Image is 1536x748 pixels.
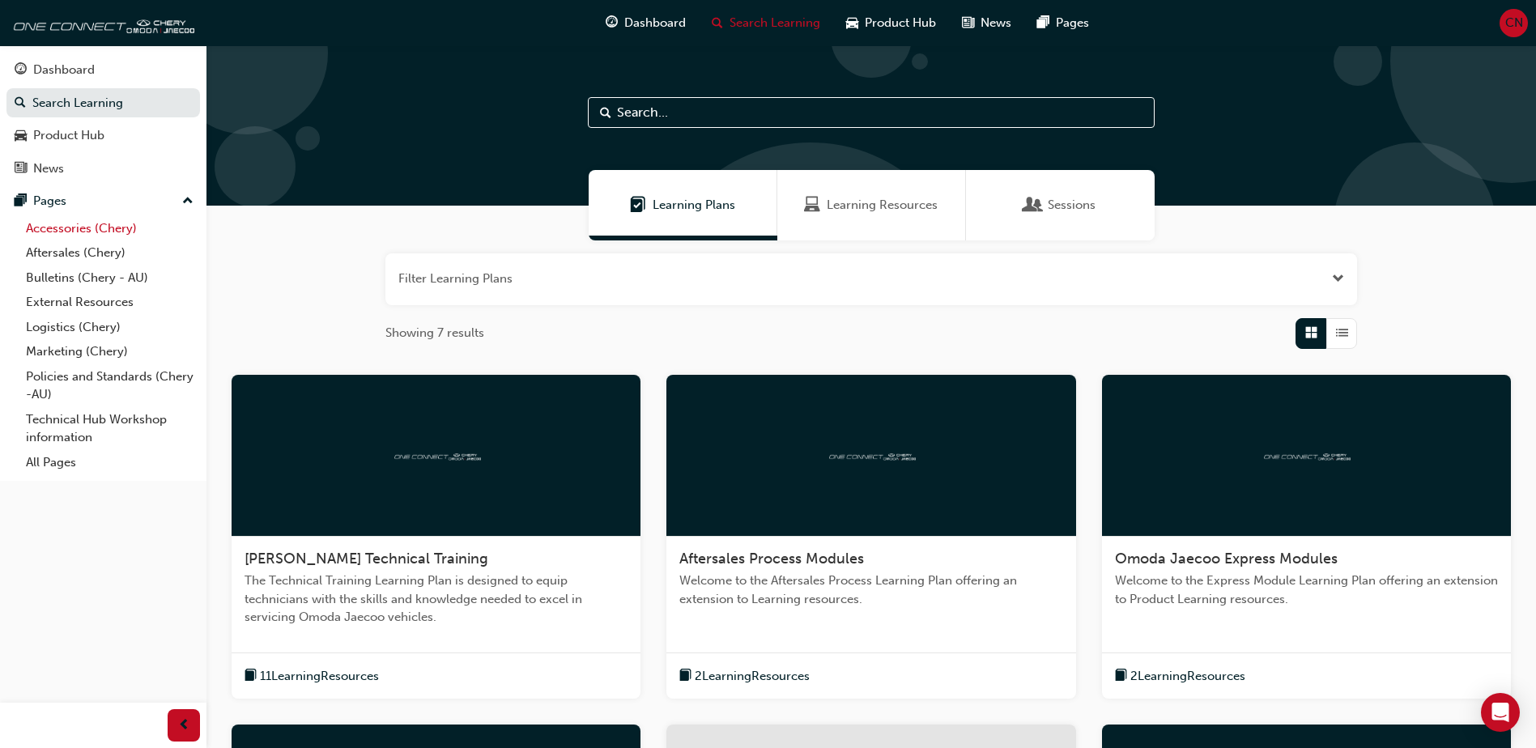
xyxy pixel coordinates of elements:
[6,186,200,216] button: Pages
[624,14,686,32] span: Dashboard
[712,13,723,33] span: search-icon
[679,666,691,686] span: book-icon
[245,550,488,567] span: [PERSON_NAME] Technical Training
[19,364,200,407] a: Policies and Standards (Chery -AU)
[19,315,200,340] a: Logistics (Chery)
[15,96,26,111] span: search-icon
[966,170,1155,240] a: SessionsSessions
[827,447,916,462] img: oneconnect
[833,6,949,40] a: car-iconProduct Hub
[1037,13,1049,33] span: pages-icon
[245,666,379,686] button: book-icon11LearningResources
[19,240,200,266] a: Aftersales (Chery)
[1130,667,1245,686] span: 2 Learning Resources
[630,196,646,215] span: Learning Plans
[6,88,200,118] a: Search Learning
[679,550,864,567] span: Aftersales Process Modules
[606,13,618,33] span: guage-icon
[260,667,379,686] span: 11 Learning Resources
[33,61,95,79] div: Dashboard
[593,6,699,40] a: guage-iconDashboard
[19,450,200,475] a: All Pages
[962,13,974,33] span: news-icon
[1115,666,1245,686] button: book-icon2LearningResources
[15,129,27,143] span: car-icon
[666,375,1075,699] a: oneconnectAftersales Process ModulesWelcome to the Aftersales Process Learning Plan offering an e...
[1505,14,1523,32] span: CN
[385,324,484,342] span: Showing 7 results
[981,14,1011,32] span: News
[33,126,104,145] div: Product Hub
[1262,447,1351,462] img: oneconnect
[15,162,27,176] span: news-icon
[1024,6,1102,40] a: pages-iconPages
[730,14,820,32] span: Search Learning
[6,121,200,151] a: Product Hub
[679,666,810,686] button: book-icon2LearningResources
[1048,196,1096,215] span: Sessions
[178,716,190,736] span: prev-icon
[15,194,27,209] span: pages-icon
[695,667,810,686] span: 2 Learning Resources
[1025,196,1041,215] span: Sessions
[777,170,966,240] a: Learning ResourcesLearning Resources
[827,196,938,215] span: Learning Resources
[182,191,194,212] span: up-icon
[245,666,257,686] span: book-icon
[600,104,611,122] span: Search
[804,196,820,215] span: Learning Resources
[865,14,936,32] span: Product Hub
[1481,693,1520,732] div: Open Intercom Messenger
[949,6,1024,40] a: news-iconNews
[8,6,194,39] img: oneconnect
[846,13,858,33] span: car-icon
[1115,666,1127,686] span: book-icon
[19,290,200,315] a: External Resources
[1115,550,1338,567] span: Omoda Jaecoo Express Modules
[1500,9,1528,37] button: CN
[653,196,735,215] span: Learning Plans
[1056,14,1089,32] span: Pages
[33,192,66,210] div: Pages
[1305,324,1317,342] span: Grid
[19,407,200,450] a: Technical Hub Workshop information
[1336,324,1348,342] span: List
[1115,572,1498,608] span: Welcome to the Express Module Learning Plan offering an extension to Product Learning resources.
[1332,270,1344,288] button: Open the filter
[6,52,200,186] button: DashboardSearch LearningProduct HubNews
[232,375,640,699] a: oneconnect[PERSON_NAME] Technical TrainingThe Technical Training Learning Plan is designed to equ...
[33,159,64,178] div: News
[19,266,200,291] a: Bulletins (Chery - AU)
[6,154,200,184] a: News
[699,6,833,40] a: search-iconSearch Learning
[679,572,1062,608] span: Welcome to the Aftersales Process Learning Plan offering an extension to Learning resources.
[589,170,777,240] a: Learning PlansLearning Plans
[15,63,27,78] span: guage-icon
[19,339,200,364] a: Marketing (Chery)
[588,97,1155,128] input: Search...
[19,216,200,241] a: Accessories (Chery)
[1102,375,1511,699] a: oneconnectOmoda Jaecoo Express ModulesWelcome to the Express Module Learning Plan offering an ext...
[392,447,481,462] img: oneconnect
[6,55,200,85] a: Dashboard
[245,572,628,627] span: The Technical Training Learning Plan is designed to equip technicians with the skills and knowled...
